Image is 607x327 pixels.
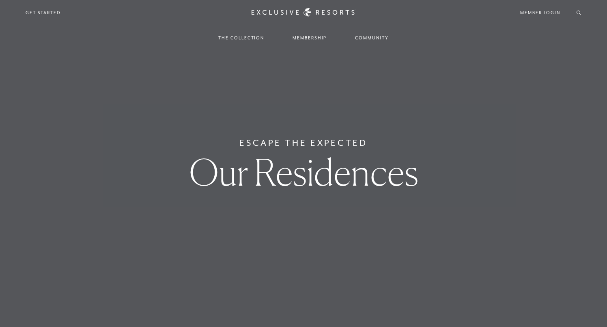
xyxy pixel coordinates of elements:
h6: Escape The Expected [239,136,367,149]
h1: Our Residences [189,154,418,191]
a: Get Started [26,9,61,16]
a: Membership [284,26,335,50]
a: Member Login [520,9,560,16]
a: Community [347,26,396,50]
a: The Collection [210,26,272,50]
